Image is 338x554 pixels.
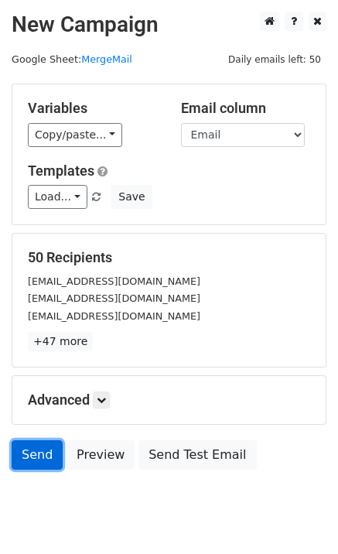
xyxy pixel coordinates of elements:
h2: New Campaign [12,12,326,38]
h5: Variables [28,100,158,117]
h5: 50 Recipients [28,249,310,266]
a: Send [12,440,63,470]
a: +47 more [28,332,93,351]
a: Daily emails left: 50 [223,53,326,65]
small: [EMAIL_ADDRESS][DOMAIN_NAME] [28,310,200,322]
small: [EMAIL_ADDRESS][DOMAIN_NAME] [28,275,200,287]
iframe: Chat Widget [261,480,338,554]
a: Templates [28,162,94,179]
a: Load... [28,185,87,209]
button: Save [111,185,152,209]
span: Daily emails left: 50 [223,51,326,68]
small: [EMAIL_ADDRESS][DOMAIN_NAME] [28,292,200,304]
a: Copy/paste... [28,123,122,147]
small: Google Sheet: [12,53,132,65]
a: Preview [67,440,135,470]
h5: Advanced [28,392,310,409]
a: MergeMail [81,53,132,65]
h5: Email column [181,100,311,117]
a: Send Test Email [138,440,256,470]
